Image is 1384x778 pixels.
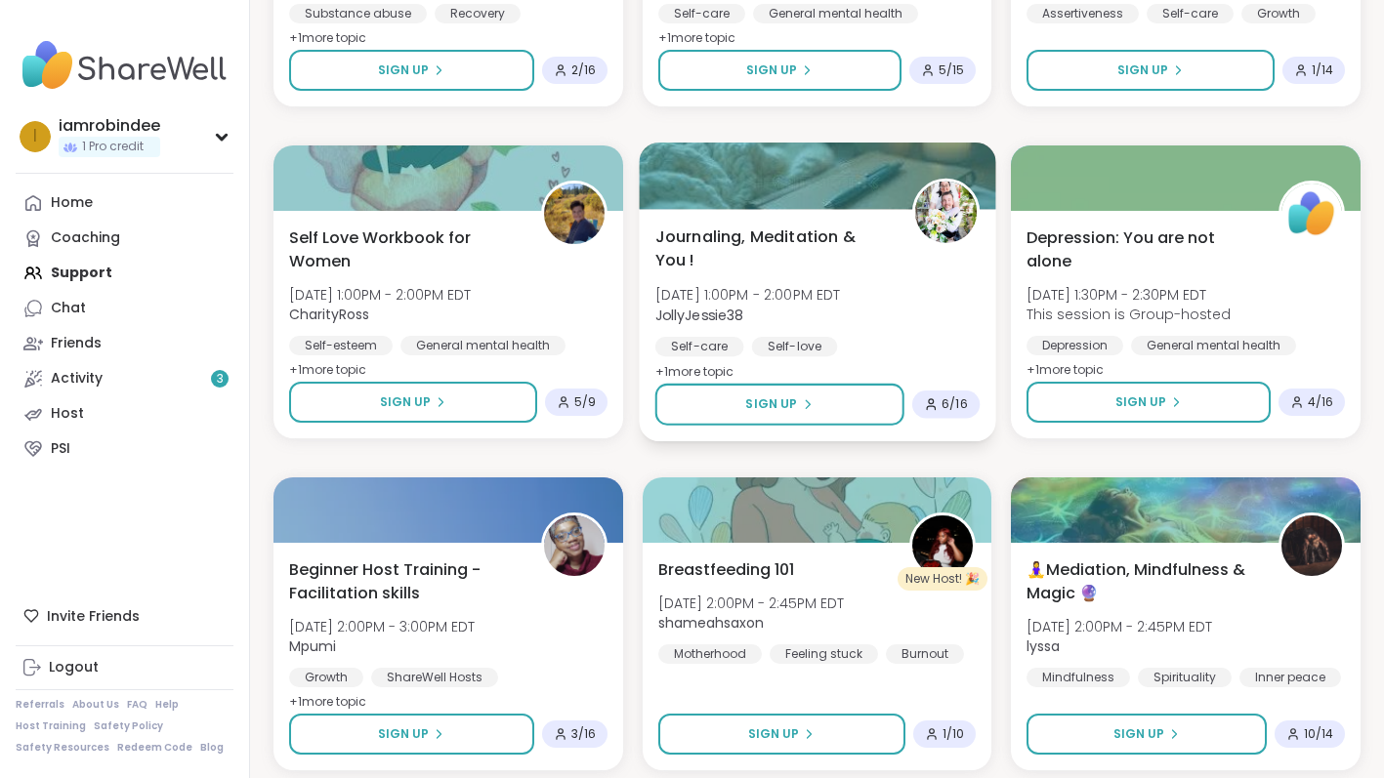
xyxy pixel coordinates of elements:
div: Growth [1241,4,1316,23]
span: 10 / 14 [1304,726,1333,742]
div: Self-esteem [289,336,393,355]
div: New Host! 🎉 [898,567,987,591]
span: Sign Up [380,393,431,411]
a: Activity3 [16,361,233,396]
div: Invite Friends [16,598,233,634]
a: Referrals [16,698,64,712]
button: Sign Up [289,50,534,91]
span: 3 / 16 [571,726,596,742]
div: Self-care [654,337,743,356]
a: Safety Policy [94,719,163,733]
button: Sign Up [658,714,906,755]
div: Self-care [658,4,745,23]
span: Sign Up [746,61,797,79]
div: Friends [51,334,102,353]
div: Inner peace [1239,668,1341,687]
button: Sign Up [1027,382,1271,423]
div: Burnout [886,644,964,664]
div: Coaching [51,228,120,248]
div: Chat [51,299,86,318]
span: Sign Up [1117,61,1168,79]
span: Self Love Workbook for Women [289,226,520,273]
a: Help [155,698,179,712]
div: Host [51,404,84,424]
button: Sign Up [1027,714,1267,755]
span: 6 / 16 [942,396,968,412]
b: shameahsaxon [658,613,764,633]
div: Mindfulness [1027,668,1130,687]
span: Sign Up [748,725,799,743]
span: This session is Group-hosted [1027,305,1231,324]
button: Sign Up [658,50,902,91]
img: ShareWell [1281,184,1342,244]
a: Blog [200,741,224,755]
img: Mpumi [544,515,605,576]
a: Safety Resources [16,741,109,755]
span: [DATE] 2:00PM - 2:45PM EDT [658,594,844,613]
span: [DATE] 1:30PM - 2:30PM EDT [1027,285,1231,305]
span: 2 / 16 [571,62,596,78]
span: [DATE] 1:00PM - 2:00PM EDT [289,285,471,305]
span: 1 / 10 [943,726,964,742]
div: Substance abuse [289,4,427,23]
div: Recovery [435,4,521,23]
b: CharityRoss [289,305,369,324]
div: Self-love [751,337,837,356]
span: 5 / 15 [939,62,964,78]
img: lyssa [1281,515,1342,576]
a: Friends [16,326,233,361]
img: CharityRoss [544,184,605,244]
span: Sign Up [745,395,797,413]
b: JollyJessie38 [654,305,743,324]
img: JollyJessie38 [914,182,976,243]
div: PSI [51,439,70,459]
span: Sign Up [1113,725,1164,743]
span: Sign Up [378,61,429,79]
a: PSI [16,431,233,467]
span: 5 / 9 [574,394,596,410]
span: [DATE] 1:00PM - 2:00PM EDT [654,285,840,305]
div: Feeling stuck [770,644,878,664]
a: Home [16,185,233,221]
div: Depression [1027,336,1123,355]
div: Logout [49,658,99,677]
a: FAQ [127,698,147,712]
button: Sign Up [289,714,534,755]
div: General mental health [753,4,918,23]
a: About Us [72,698,119,712]
span: Sign Up [1115,393,1166,411]
div: Home [51,193,93,213]
div: Growth [289,668,363,687]
div: Assertiveness [1027,4,1139,23]
span: 1 Pro credit [82,139,144,155]
img: shameahsaxon [912,515,973,576]
a: Chat [16,291,233,326]
span: 1 / 14 [1312,62,1333,78]
button: Sign Up [654,384,903,426]
span: 4 / 16 [1308,394,1333,410]
div: iamrobindee [59,115,160,137]
button: Sign Up [289,382,537,423]
div: General mental health [400,336,566,355]
span: Beginner Host Training - Facilitation skills [289,558,520,605]
span: 3 [217,371,224,388]
div: Motherhood [658,644,762,664]
span: Depression: You are not alone [1027,226,1257,273]
a: Coaching [16,221,233,256]
div: Spirituality [1138,668,1232,687]
span: 🧘‍♀️Mediation, Mindfulness & Magic 🔮 [1027,558,1257,605]
a: Redeem Code [117,741,192,755]
img: ShareWell Nav Logo [16,31,233,100]
a: Logout [16,650,233,685]
span: [DATE] 2:00PM - 2:45PM EDT [1027,617,1212,636]
a: Host Training [16,719,86,733]
div: ShareWell Hosts [371,668,498,687]
span: Breastfeeding 101 [658,558,794,582]
div: General mental health [1131,336,1296,355]
b: lyssa [1027,636,1060,656]
span: Sign Up [378,725,429,743]
span: Journaling, Meditation & You ! [654,225,889,272]
div: Self-care [1147,4,1234,23]
span: i [33,124,37,149]
a: Host [16,396,233,431]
